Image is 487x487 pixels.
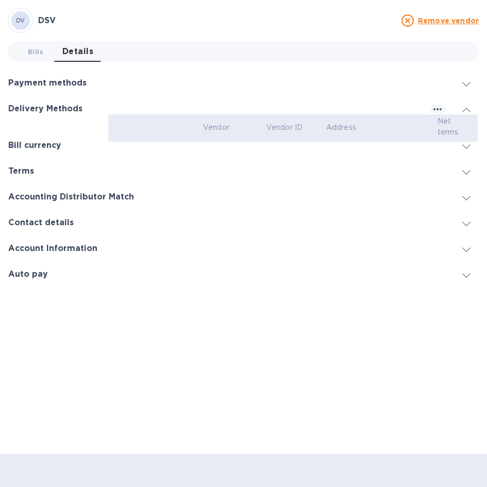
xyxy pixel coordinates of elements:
[8,78,87,88] h3: Payment methods
[203,122,229,133] p: Vendor
[8,218,74,228] h3: Contact details
[16,16,25,24] b: DV
[8,166,34,176] h3: Terms
[438,116,459,138] p: Net terms
[326,122,356,133] p: Address
[438,116,472,138] span: Net terms
[28,46,43,57] span: Bills
[8,270,48,279] h3: Auto pay
[326,122,370,133] span: Address
[266,122,316,133] span: Vendor ID
[62,44,93,59] span: Details
[38,16,395,26] h3: DSV
[8,244,97,254] h3: Account Information
[418,16,479,25] u: Remove vendor
[8,192,134,202] h3: Accounting Distributor Match
[8,122,479,132] p: No delivery methods
[8,141,61,150] h3: Bill currency
[8,104,82,114] h3: Delivery Methods
[203,122,243,133] span: Vendor
[8,122,479,132] div: default-method
[266,122,303,133] p: Vendor ID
